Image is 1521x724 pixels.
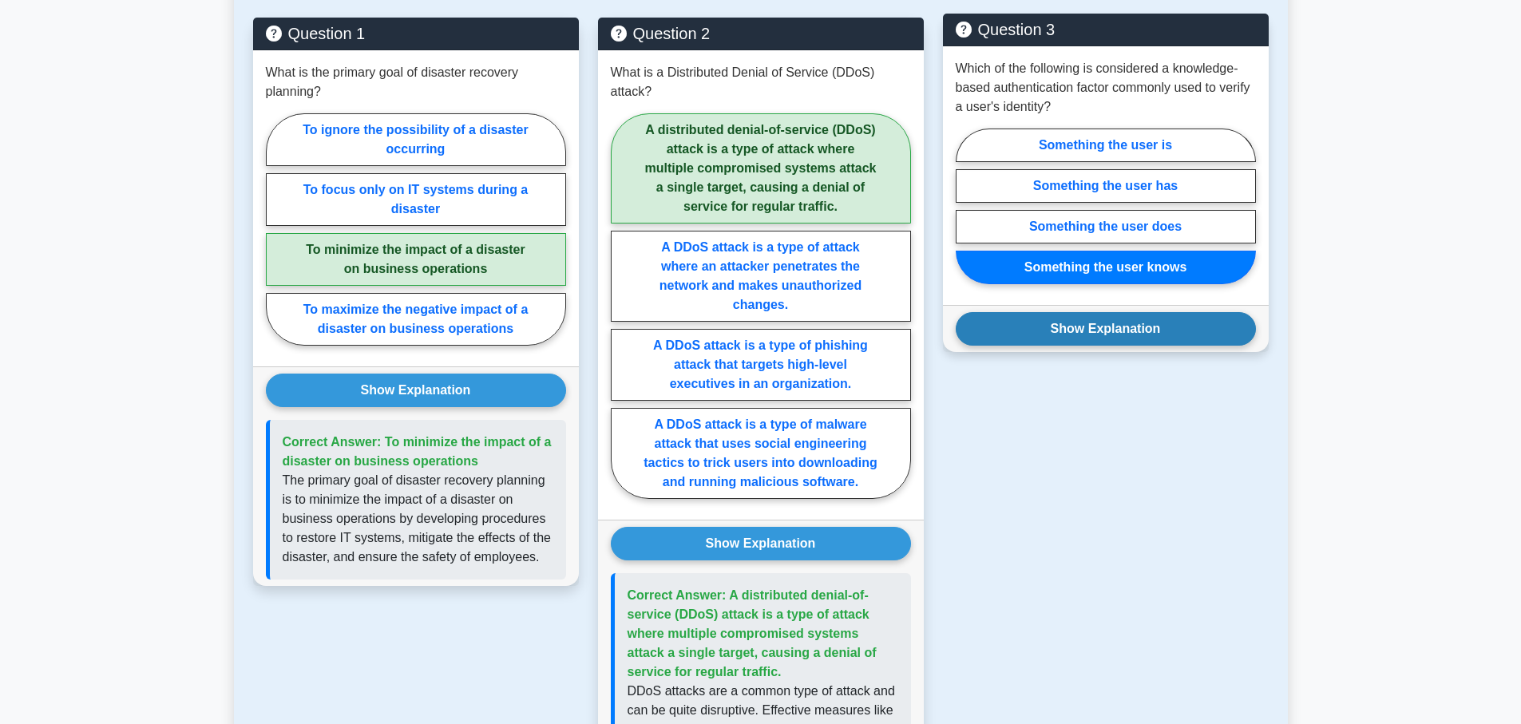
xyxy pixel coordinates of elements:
label: Something the user has [956,169,1256,203]
p: The primary goal of disaster recovery planning is to minimize the impact of a disaster on busines... [283,471,553,567]
label: Something the user knows [956,251,1256,284]
span: Correct Answer: A distributed denial-of-service (DDoS) attack is a type of attack where multiple ... [628,588,877,679]
label: Something the user is [956,129,1256,162]
h5: Question 1 [266,24,566,43]
p: Which of the following is considered a knowledge-based authentication factor commonly used to ver... [956,59,1256,117]
label: A DDoS attack is a type of attack where an attacker penetrates the network and makes unauthorized... [611,231,911,322]
label: To focus only on IT systems during a disaster [266,173,566,226]
label: A DDoS attack is a type of phishing attack that targets high-level executives in an organization. [611,329,911,401]
p: What is a Distributed Denial of Service (DDoS) attack? [611,63,911,101]
h5: Question 3 [956,20,1256,39]
label: A distributed denial-of-service (DDoS) attack is a type of attack where multiple compromised syst... [611,113,911,224]
p: What is the primary goal of disaster recovery planning? [266,63,566,101]
h5: Question 2 [611,24,911,43]
span: Correct Answer: To minimize the impact of a disaster on business operations [283,435,552,468]
label: Something the user does [956,210,1256,243]
button: Show Explanation [266,374,566,407]
button: Show Explanation [956,312,1256,346]
label: To ignore the possibility of a disaster occurring [266,113,566,166]
label: To minimize the impact of a disaster on business operations [266,233,566,286]
label: To maximize the negative impact of a disaster on business operations [266,293,566,346]
button: Show Explanation [611,527,911,560]
label: A DDoS attack is a type of malware attack that uses social engineering tactics to trick users int... [611,408,911,499]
